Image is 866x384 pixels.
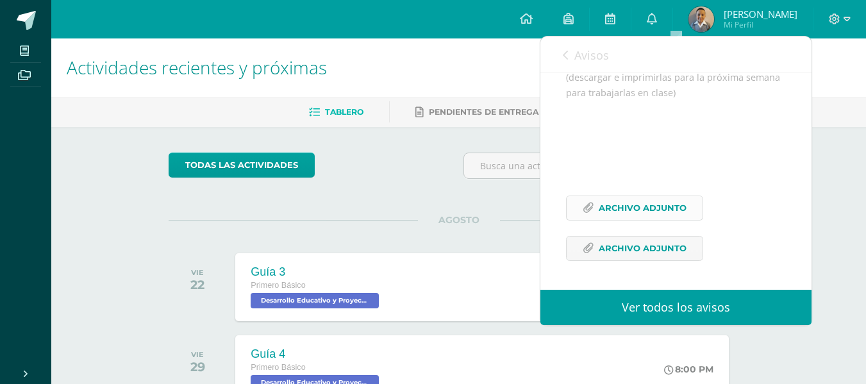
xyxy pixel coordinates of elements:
[415,102,538,122] a: Pendientes de entrega
[688,6,714,32] img: 7bea6cf810ea11160ac5c13c02e93891.png
[251,293,379,308] span: Desarrollo Educativo y Proyecto de Vida 'B'
[309,102,363,122] a: Tablero
[566,236,703,261] a: Archivo Adjunto
[251,281,305,290] span: Primero Básico
[190,350,205,359] div: VIE
[325,107,363,117] span: Tablero
[540,290,812,325] a: Ver todos los avisos
[190,268,204,277] div: VIE
[67,55,327,79] span: Actividades recientes y próximas
[190,359,205,374] div: 29
[169,153,315,178] a: todas las Actividades
[724,19,797,30] span: Mi Perfil
[190,277,204,292] div: 22
[251,265,382,279] div: Guía 3
[566,196,703,221] a: Archivo Adjunto
[599,237,687,260] span: Archivo Adjunto
[599,196,687,220] span: Archivo Adjunto
[464,153,748,178] input: Busca una actividad próxima aquí...
[664,363,713,375] div: 8:00 PM
[251,363,305,372] span: Primero Básico
[418,214,500,226] span: AGOSTO
[724,8,797,21] span: [PERSON_NAME]
[429,107,538,117] span: Pendientes de entrega
[574,47,609,63] span: Avisos
[251,347,382,361] div: Guía 4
